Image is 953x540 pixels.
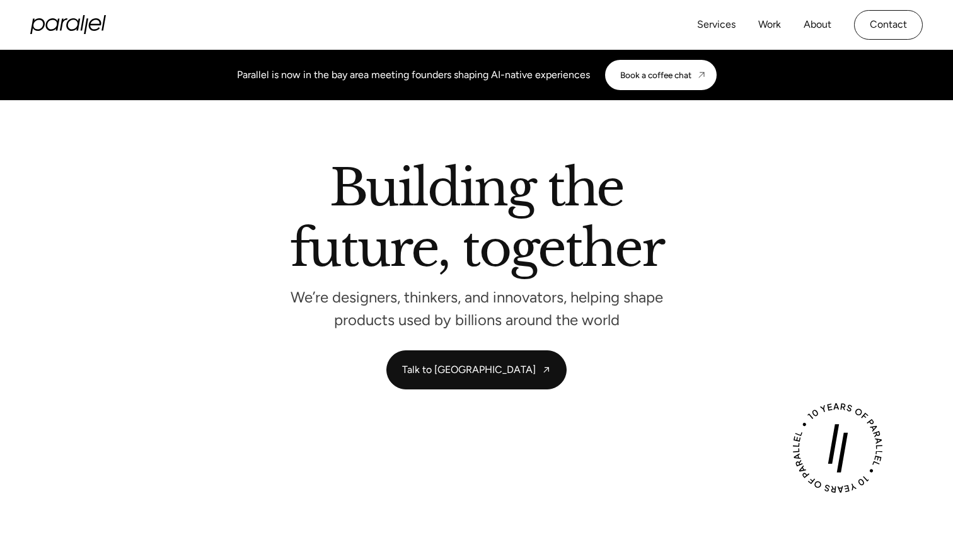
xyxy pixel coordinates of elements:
[854,10,923,40] a: Contact
[237,67,590,83] div: Parallel is now in the bay area meeting founders shaping AI-native experiences
[30,15,106,34] a: home
[804,16,831,34] a: About
[697,16,736,34] a: Services
[620,70,691,80] div: Book a coffee chat
[290,163,664,279] h2: Building the future, together
[758,16,781,34] a: Work
[696,70,707,80] img: CTA arrow image
[287,292,666,325] p: We’re designers, thinkers, and innovators, helping shape products used by billions around the world
[605,60,717,90] a: Book a coffee chat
